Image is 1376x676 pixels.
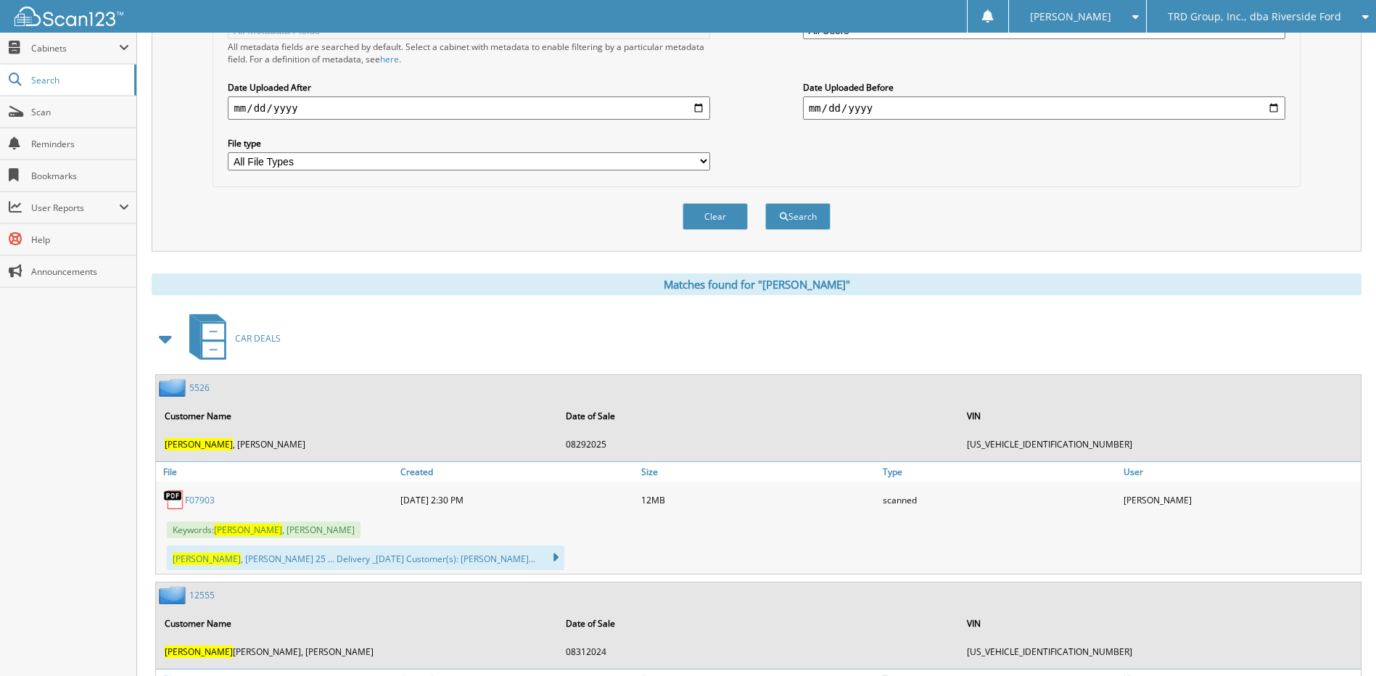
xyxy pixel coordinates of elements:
td: 08312024 [559,640,958,664]
iframe: Chat Widget [1303,606,1376,676]
label: File type [228,137,710,149]
a: Created [397,462,638,482]
th: VIN [960,401,1359,431]
span: [PERSON_NAME] [1030,12,1111,21]
a: F07903 [185,494,215,506]
label: Date Uploaded After [228,81,710,94]
label: Date Uploaded Before [803,81,1285,94]
span: [PERSON_NAME] [173,553,241,565]
a: User [1120,462,1361,482]
span: [PERSON_NAME] [214,524,282,536]
img: PDF.png [163,489,185,511]
a: here [380,53,399,65]
a: 12555 [189,589,215,601]
div: [PERSON_NAME] [1120,485,1361,514]
button: Clear [683,203,748,230]
div: [DATE] 2:30 PM [397,485,638,514]
th: Date of Sale [559,401,958,431]
th: VIN [960,609,1359,638]
div: 12MB [638,485,878,514]
input: end [803,96,1285,120]
th: Customer Name [157,609,557,638]
span: Bookmarks [31,170,129,182]
span: CAR DEALS [235,332,281,345]
span: Help [31,234,129,246]
img: folder2.png [159,586,189,604]
button: Search [765,203,831,230]
img: scan123-logo-white.svg [15,7,123,26]
span: Cabinets [31,42,119,54]
span: Reminders [31,138,129,150]
span: [PERSON_NAME] [165,646,233,658]
td: 08292025 [559,432,958,456]
span: Keywords: , [PERSON_NAME] [167,522,361,538]
a: CAR DEALS [181,310,281,367]
a: File [156,462,397,482]
td: , [PERSON_NAME] [157,432,557,456]
th: Customer Name [157,401,557,431]
span: Announcements [31,265,129,278]
div: , [PERSON_NAME] 25 ... Delivery _[DATE] Customer(s): [PERSON_NAME]... [167,545,564,570]
div: Matches found for "[PERSON_NAME]" [152,273,1361,295]
a: Type [879,462,1120,482]
span: TRD Group, Inc., dba Riverside Ford [1168,12,1341,21]
span: Search [31,74,127,86]
a: 5526 [189,382,210,394]
td: [US_VEHICLE_IDENTIFICATION_NUMBER] [960,640,1359,664]
div: All metadata fields are searched by default. Select a cabinet with metadata to enable filtering b... [228,41,710,65]
th: Date of Sale [559,609,958,638]
img: folder2.png [159,379,189,397]
div: scanned [879,485,1120,514]
span: User Reports [31,202,119,214]
a: Size [638,462,878,482]
input: start [228,96,710,120]
td: [PERSON_NAME], [PERSON_NAME] [157,640,557,664]
span: Scan [31,106,129,118]
td: [US_VEHICLE_IDENTIFICATION_NUMBER] [960,432,1359,456]
span: [PERSON_NAME] [165,438,233,450]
